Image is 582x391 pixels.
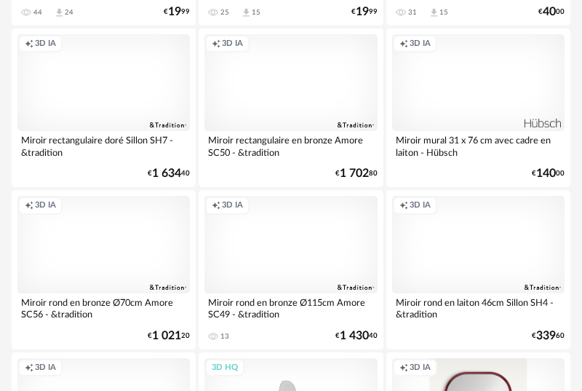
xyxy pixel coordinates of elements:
div: Miroir rond en laiton 46cm Sillon SH4 - &tradition [392,293,565,323]
span: 1 702 [340,169,369,178]
span: Creation icon [25,39,33,50]
span: Creation icon [25,200,33,211]
span: 3D IA [35,200,56,211]
span: Creation icon [25,363,33,374]
span: 3D IA [410,363,431,374]
span: Creation icon [399,363,408,374]
span: 3D IA [35,39,56,50]
div: € 00 [538,7,565,17]
div: 31 [408,8,417,17]
a: Creation icon 3D IA Miroir rectangulaire en bronze Amore SC50 - &tradition €1 70280 [199,28,383,187]
div: € 99 [164,7,190,17]
a: Creation icon 3D IA Miroir rond en bronze Ø70cm Amore SC56 - &tradition €1 02120 [12,190,196,349]
div: 15 [439,8,448,17]
div: 24 [65,8,73,17]
span: 3D IA [222,200,243,211]
div: € 40 [148,169,190,178]
span: 339 [536,331,556,341]
div: Miroir rond en bronze Ø115cm Amore SC49 - &tradition [204,293,377,323]
div: € 20 [148,331,190,341]
span: 40 [543,7,556,17]
div: 3D HQ [205,359,244,377]
span: 3D IA [410,200,431,211]
span: 3D IA [222,39,243,50]
span: 1 021 [152,331,181,341]
div: € 80 [335,169,378,178]
div: Miroir rond en bronze Ø70cm Amore SC56 - &tradition [17,293,190,323]
span: 1 430 [340,331,369,341]
span: 3D IA [410,39,431,50]
div: Miroir rectangulaire doré Sillon SH7 - &tradition [17,131,190,160]
div: Miroir mural 31 x 76 cm avec cadre en laiton - Hübsch [392,131,565,160]
span: Download icon [428,7,439,18]
span: Creation icon [212,200,220,211]
span: Creation icon [399,200,408,211]
span: Download icon [54,7,65,18]
div: € 40 [335,331,378,341]
div: € 99 [351,7,378,17]
span: 19 [168,7,181,17]
div: 25 [220,8,229,17]
span: Download icon [241,7,252,18]
a: Creation icon 3D IA Miroir rond en laiton 46cm Sillon SH4 - &tradition €33960 [386,190,570,349]
div: 15 [252,8,260,17]
span: 140 [536,169,556,178]
span: Creation icon [212,39,220,50]
span: 3D IA [35,363,56,374]
a: Creation icon 3D IA Miroir mural 31 x 76 cm avec cadre en laiton - Hübsch €14000 [386,28,570,187]
div: € 60 [532,331,565,341]
div: 44 [33,8,42,17]
div: 13 [220,332,229,341]
span: 19 [356,7,369,17]
a: Creation icon 3D IA Miroir rond en bronze Ø115cm Amore SC49 - &tradition 13 €1 43040 [199,190,383,349]
div: € 00 [532,169,565,178]
div: Miroir rectangulaire en bronze Amore SC50 - &tradition [204,131,377,160]
a: Creation icon 3D IA Miroir rectangulaire doré Sillon SH7 - &tradition €1 63440 [12,28,196,187]
span: Creation icon [399,39,408,50]
span: 1 634 [152,169,181,178]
